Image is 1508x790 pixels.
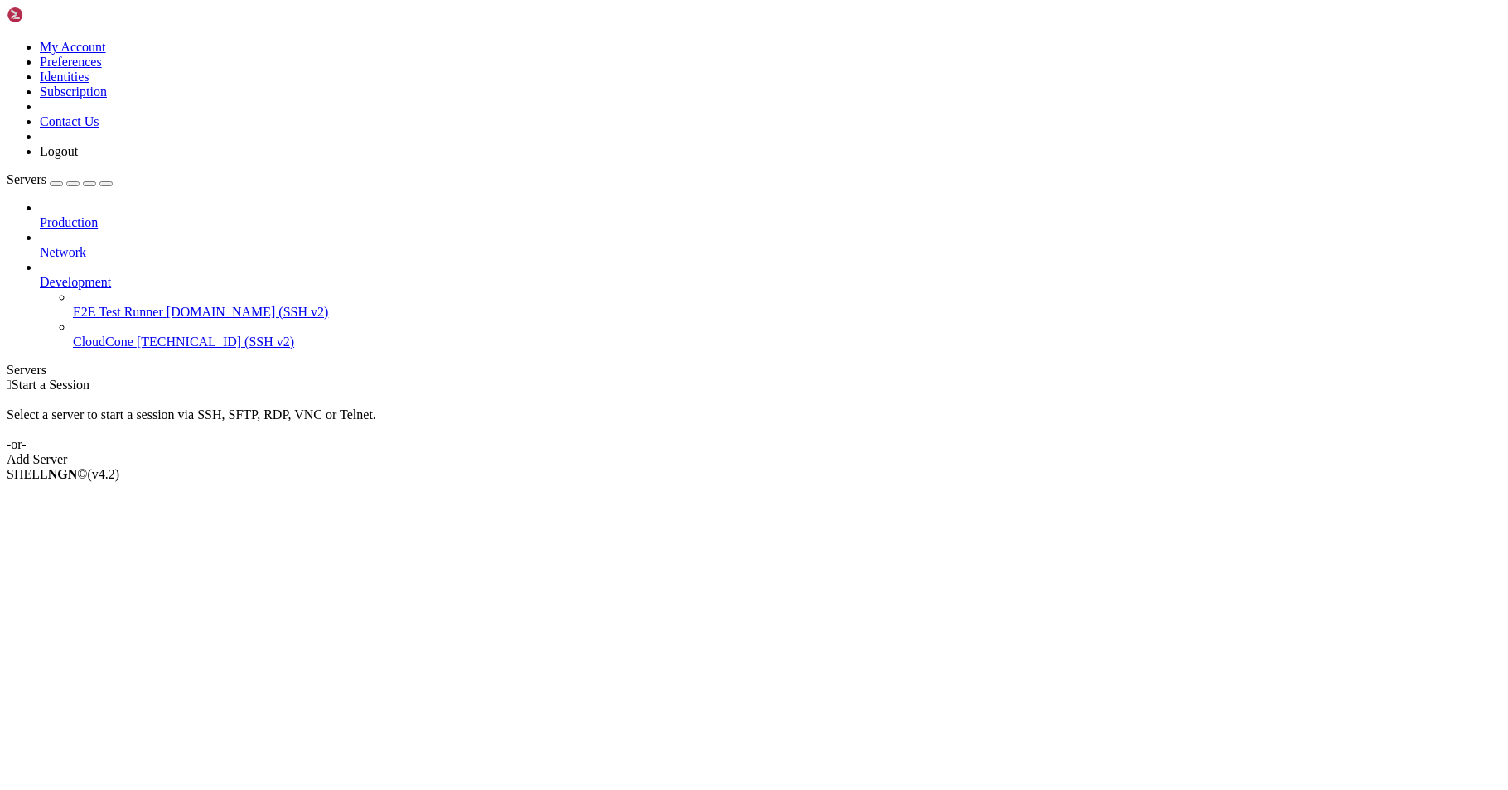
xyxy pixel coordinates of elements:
[40,230,1501,260] li: Network
[40,114,99,128] a: Contact Us
[167,305,329,319] span: [DOMAIN_NAME] (SSH v2)
[40,275,111,289] span: Development
[40,144,78,158] a: Logout
[40,245,1501,260] a: Network
[7,452,1501,467] div: Add Server
[88,467,120,481] span: 4.2.0
[40,200,1501,230] li: Production
[7,393,1501,452] div: Select a server to start a session via SSH, SFTP, RDP, VNC or Telnet. -or-
[137,335,294,349] span: [TECHNICAL_ID] (SSH v2)
[73,335,1501,349] a: CloudCone [TECHNICAL_ID] (SSH v2)
[40,245,86,259] span: Network
[40,215,1501,230] a: Production
[73,290,1501,320] li: E2E Test Runner [DOMAIN_NAME] (SSH v2)
[73,320,1501,349] li: CloudCone [TECHNICAL_ID] (SSH v2)
[40,84,107,99] a: Subscription
[40,275,1501,290] a: Development
[73,335,133,349] span: CloudCone
[40,40,106,54] a: My Account
[40,70,89,84] a: Identities
[73,305,1501,320] a: E2E Test Runner [DOMAIN_NAME] (SSH v2)
[48,467,78,481] b: NGN
[40,260,1501,349] li: Development
[40,215,98,229] span: Production
[7,363,1501,378] div: Servers
[7,172,46,186] span: Servers
[7,467,119,481] span: SHELL ©
[7,7,102,23] img: Shellngn
[73,305,163,319] span: E2E Test Runner
[7,378,12,392] span: 
[12,378,89,392] span: Start a Session
[7,172,113,186] a: Servers
[40,55,102,69] a: Preferences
